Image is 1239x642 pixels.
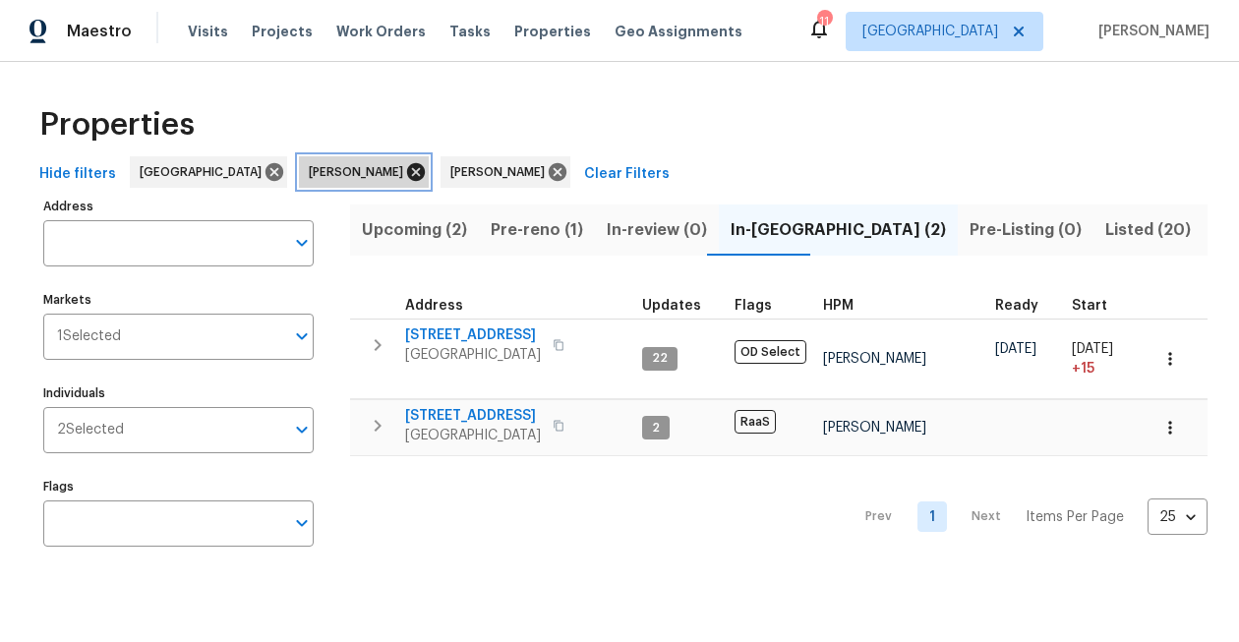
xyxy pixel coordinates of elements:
span: [PERSON_NAME] [309,162,411,182]
div: Actual renovation start date [1072,299,1125,313]
button: Open [288,509,316,537]
button: Open [288,322,316,350]
span: + 15 [1072,359,1094,379]
span: In-review (0) [607,216,707,244]
span: [DATE] [1072,342,1113,356]
span: [GEOGRAPHIC_DATA] [862,22,998,41]
label: Flags [43,481,314,493]
button: Clear Filters [576,156,678,193]
span: [STREET_ADDRESS] [405,406,541,426]
span: [GEOGRAPHIC_DATA] [405,345,541,365]
span: Upcoming (2) [362,216,467,244]
span: Flags [735,299,772,313]
div: [PERSON_NAME] [299,156,429,188]
span: Work Orders [336,22,426,41]
span: 1 Selected [57,328,121,345]
span: [PERSON_NAME] [823,352,926,366]
span: Visits [188,22,228,41]
span: Properties [39,115,195,135]
span: Hide filters [39,162,116,187]
span: Tasks [449,25,491,38]
td: Project started 15 days late [1064,319,1133,399]
label: Markets [43,294,314,306]
span: Ready [995,299,1038,313]
span: [DATE] [995,342,1036,356]
span: Properties [514,22,591,41]
span: Pre-reno (1) [491,216,583,244]
span: Listed (20) [1105,216,1191,244]
span: Maestro [67,22,132,41]
span: [PERSON_NAME] [450,162,553,182]
span: [GEOGRAPHIC_DATA] [140,162,269,182]
button: Open [288,229,316,257]
p: Items Per Page [1026,507,1124,527]
span: Start [1072,299,1107,313]
span: 22 [644,350,676,367]
a: Goto page 1 [917,501,947,532]
span: RaaS [735,410,776,434]
span: Pre-Listing (0) [970,216,1082,244]
span: In-[GEOGRAPHIC_DATA] (2) [731,216,946,244]
span: OD Select [735,340,806,364]
span: Geo Assignments [615,22,742,41]
span: Clear Filters [584,162,670,187]
div: [GEOGRAPHIC_DATA] [130,156,287,188]
div: 11 [817,12,831,31]
span: Address [405,299,463,313]
nav: Pagination Navigation [847,468,1208,565]
span: Updates [642,299,701,313]
label: Individuals [43,387,314,399]
span: 2 Selected [57,422,124,438]
span: [STREET_ADDRESS] [405,325,541,345]
label: Address [43,201,314,212]
span: [GEOGRAPHIC_DATA] [405,426,541,445]
span: 2 [644,420,668,437]
div: [PERSON_NAME] [441,156,570,188]
button: Hide filters [31,156,124,193]
div: 25 [1148,492,1208,543]
span: [PERSON_NAME] [823,421,926,435]
span: Projects [252,22,313,41]
span: [PERSON_NAME] [1091,22,1209,41]
span: HPM [823,299,854,313]
div: Earliest renovation start date (first business day after COE or Checkout) [995,299,1056,313]
button: Open [288,416,316,443]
